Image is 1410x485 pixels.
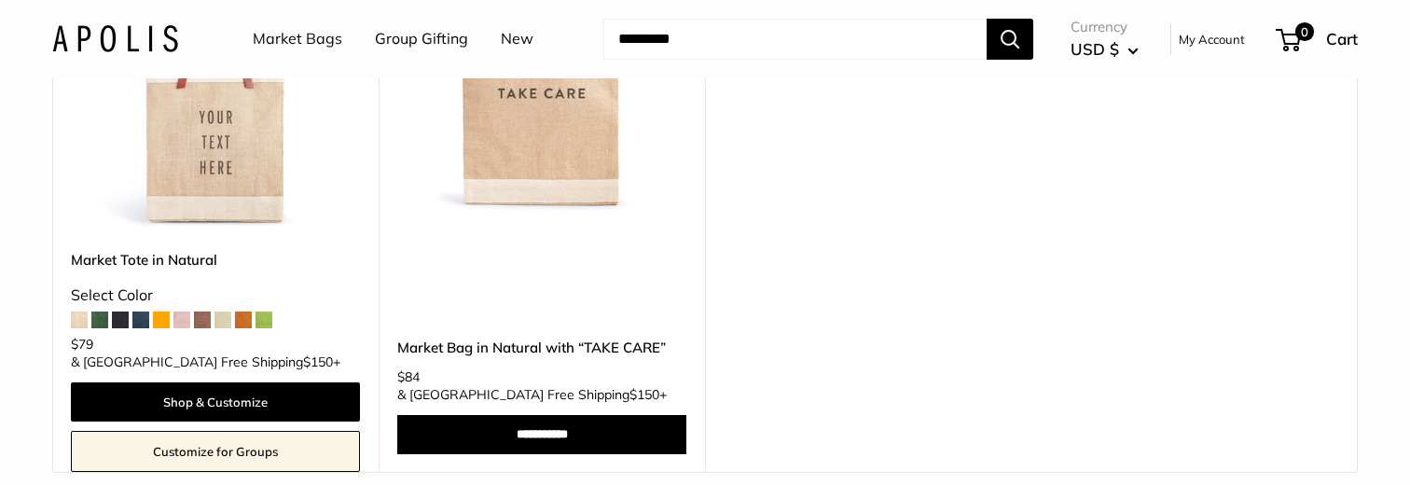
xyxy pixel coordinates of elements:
iframe: Sign Up via Text for Offers [15,414,200,470]
a: Market Bag in Natural with “TAKE CARE” [397,337,686,358]
span: 0 [1295,22,1314,41]
div: Select Color [71,282,360,310]
button: USD $ [1071,35,1139,64]
a: Shop & Customize [71,382,360,422]
span: Cart [1326,29,1358,48]
button: Search [987,19,1033,60]
span: $150 [303,353,333,370]
span: $79 [71,336,93,353]
span: $84 [397,368,420,385]
span: & [GEOGRAPHIC_DATA] Free Shipping + [397,388,667,401]
a: My Account [1179,28,1245,50]
a: New [501,25,533,53]
span: & [GEOGRAPHIC_DATA] Free Shipping + [71,355,340,368]
span: Currency [1071,14,1139,40]
a: Customize for Groups [71,431,360,472]
img: Apolis [52,25,178,52]
a: Market Bags [253,25,342,53]
input: Search... [603,19,987,60]
a: Market Tote in Natural [71,249,360,270]
span: USD $ [1071,39,1119,59]
a: 0 Cart [1278,24,1358,54]
a: Group Gifting [375,25,468,53]
span: $150 [629,386,659,403]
